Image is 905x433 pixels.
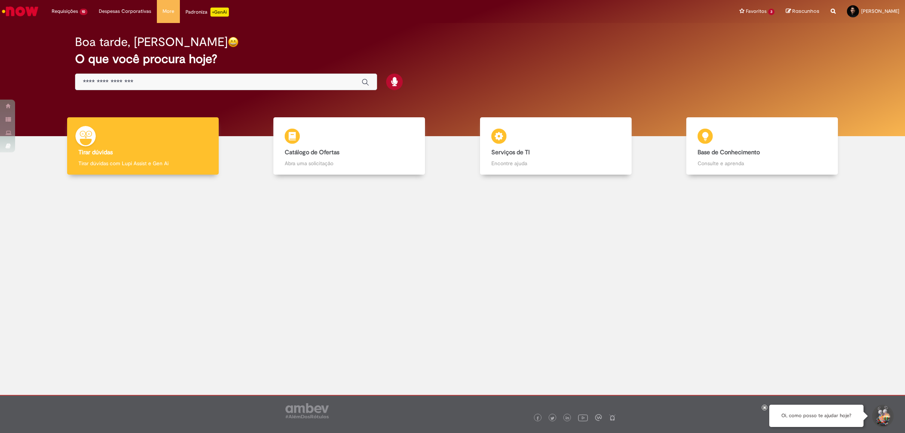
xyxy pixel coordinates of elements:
span: [PERSON_NAME] [861,8,899,14]
h2: O que você procura hoje? [75,52,830,66]
img: logo_footer_ambev_rotulo_gray.png [285,403,329,418]
div: Oi, como posso te ajudar hoje? [769,405,864,427]
img: happy-face.png [228,37,239,48]
span: 3 [768,9,775,15]
a: Rascunhos [786,8,819,15]
b: Tirar dúvidas [78,149,113,156]
p: Consulte e aprenda [698,160,827,167]
a: Catálogo de Ofertas Abra uma solicitação [246,117,453,175]
p: +GenAi [210,8,229,17]
b: Serviços de TI [491,149,530,156]
img: logo_footer_naosei.png [609,414,616,421]
a: Base de Conhecimento Consulte e aprenda [659,117,866,175]
img: logo_footer_twitter.png [551,416,554,420]
span: Rascunhos [792,8,819,15]
a: Tirar dúvidas Tirar dúvidas com Lupi Assist e Gen Ai [40,117,246,175]
p: Abra uma solicitação [285,160,414,167]
span: Despesas Corporativas [99,8,151,15]
span: 10 [80,9,87,15]
b: Catálogo de Ofertas [285,149,339,156]
span: More [163,8,174,15]
img: logo_footer_facebook.png [536,416,540,420]
img: logo_footer_youtube.png [578,413,588,422]
button: Iniciar Conversa de Suporte [871,405,894,427]
div: Padroniza [186,8,229,17]
span: Favoritos [746,8,767,15]
a: Serviços de TI Encontre ajuda [452,117,659,175]
span: Requisições [52,8,78,15]
img: logo_footer_linkedin.png [566,416,569,421]
img: ServiceNow [1,4,40,19]
h2: Boa tarde, [PERSON_NAME] [75,35,228,49]
p: Tirar dúvidas com Lupi Assist e Gen Ai [78,160,207,167]
img: logo_footer_workplace.png [595,414,602,421]
p: Encontre ajuda [491,160,620,167]
b: Base de Conhecimento [698,149,760,156]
